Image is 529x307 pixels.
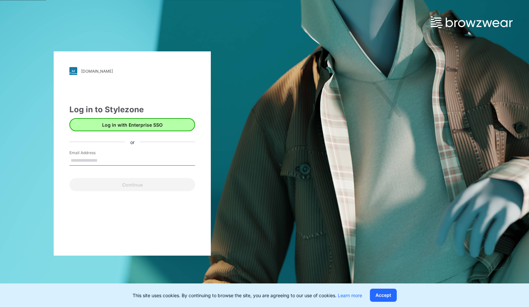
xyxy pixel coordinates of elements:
div: [DOMAIN_NAME] [81,69,113,74]
img: svg+xml;base64,PHN2ZyB3aWR0aD0iMjgiIGhlaWdodD0iMjgiIHZpZXdCb3g9IjAgMCAyOCAyOCIgZmlsbD0ibm9uZSIgeG... [69,67,77,75]
p: This site uses cookies. By continuing to browse the site, you are agreeing to our use of cookies. [133,292,362,299]
div: or [125,138,140,145]
button: Accept [370,289,397,302]
label: Email Address [69,150,115,156]
a: [DOMAIN_NAME] [69,67,195,75]
a: Learn more [338,293,362,298]
div: Log in to Stylezone [69,104,195,116]
button: Log in with Enterprise SSO [69,118,195,131]
img: browzwear-logo.73288ffb.svg [431,16,513,28]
